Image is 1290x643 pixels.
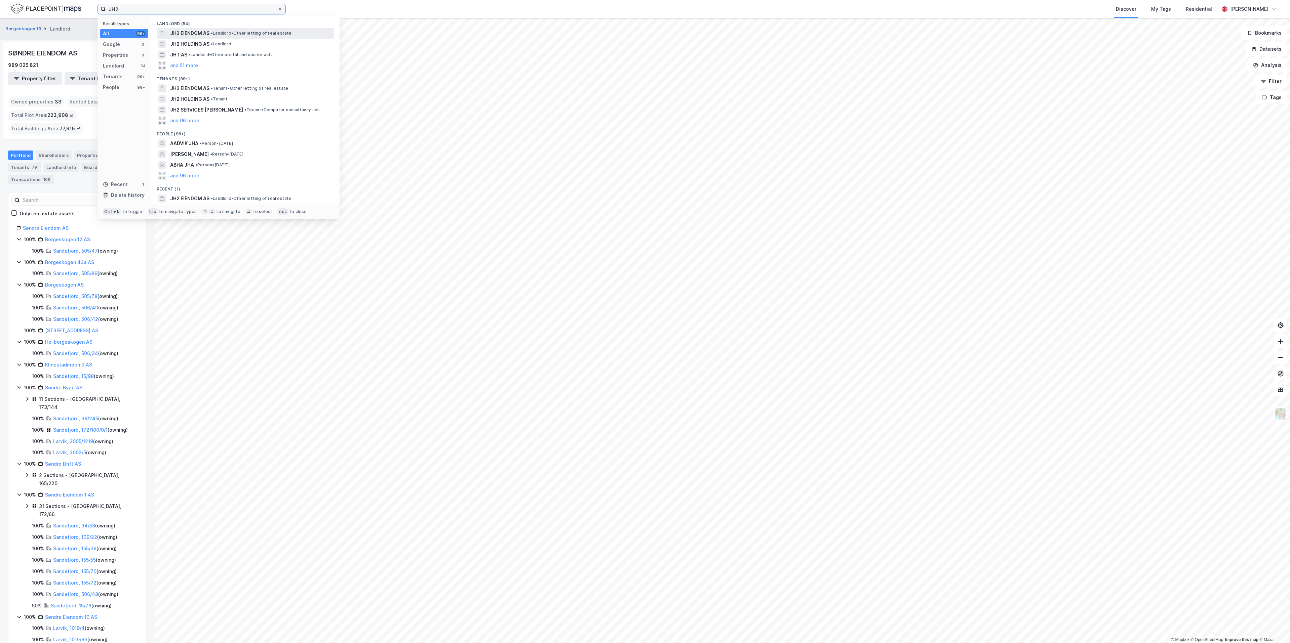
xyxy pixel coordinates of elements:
[32,545,44,553] div: 100%
[65,72,114,85] button: Tenant filter
[47,111,74,119] span: 223,908 ㎡
[148,208,158,215] div: tab
[151,126,340,138] div: People (99+)
[53,637,87,642] a: Larvik, 1019/63
[53,533,117,541] div: ( owning )
[140,63,146,69] div: 54
[32,579,44,587] div: 100%
[51,603,91,608] a: Sandefjord, 15/76
[170,117,199,125] button: and 96 more
[53,567,117,575] div: ( owning )
[45,492,94,498] a: Søndre Eiendom 1 AS
[24,258,36,266] div: 100%
[103,208,121,215] div: Ctrl + k
[211,31,213,36] span: •
[1255,75,1287,88] button: Filter
[45,328,98,333] a: [STREET_ADDRESS] AS
[1151,5,1171,13] div: My Tags
[53,590,118,598] div: ( owning )
[53,556,116,564] div: ( owning )
[170,95,209,103] span: JH2 HOLDING AS
[24,384,36,392] div: 100%
[211,86,213,91] span: •
[170,161,194,169] span: ABHA JHA
[8,110,77,121] div: Total Plot Area :
[1256,611,1290,643] div: Chat Widget
[151,16,340,28] div: Landlord (54)
[106,4,277,14] input: Search by address, cadastre, landlords, tenants or people
[53,305,98,310] a: Sandefjord, 506/40
[24,338,36,346] div: 100%
[170,29,209,37] span: JH2 EIENDOM AS
[53,293,97,299] a: Sandefjord, 505/78
[8,72,62,85] button: Property filter
[211,96,228,102] span: Tenant
[24,327,36,335] div: 100%
[1116,5,1136,13] div: Discover
[32,522,44,530] div: 100%
[1247,58,1287,72] button: Analysis
[32,304,44,312] div: 100%
[140,42,146,47] div: 0
[1225,637,1258,642] a: Improve this map
[53,373,94,379] a: Sandefjord, 15/98
[122,209,143,214] div: to toggle
[103,21,148,26] div: Result types
[53,438,93,444] a: Larvik, 2005/1219
[211,196,292,201] span: Landlord • Other letting of real estate
[278,208,288,215] div: esc
[1256,91,1287,104] button: Tags
[53,316,98,322] a: Sandefjord, 506/42
[244,107,246,112] span: •
[189,52,272,57] span: Landlord • Other postal and courier act.
[53,546,96,551] a: Sandefjord, 155/36
[211,41,213,46] span: •
[32,567,44,575] div: 100%
[45,461,81,467] a: Søndre Drift AS
[53,557,96,563] a: Sandefjord, 155/55
[53,624,105,632] div: ( owning )
[170,172,199,180] button: and 96 more
[8,96,64,107] div: Owned properties :
[32,415,44,423] div: 100%
[32,426,44,434] div: 100%
[136,74,146,79] div: 99+
[53,448,106,457] div: ( owning )
[136,85,146,90] div: 99+
[24,361,36,369] div: 100%
[1171,637,1189,642] a: Mapbox
[55,98,62,106] span: 33
[81,163,130,172] div: Board Members
[32,437,44,445] div: 100%
[53,372,114,380] div: ( owning )
[53,437,113,445] div: ( owning )
[103,40,120,48] div: Google
[32,602,42,610] div: 50%
[253,209,273,214] div: to select
[1186,5,1212,13] div: Residential
[53,292,118,300] div: ( owning )
[159,209,197,214] div: to navigate types
[53,416,98,421] a: Sandefjord, 38/245
[39,395,138,411] div: 11 Sections - [GEOGRAPHIC_DATA], 173/144
[32,292,44,300] div: 100%
[103,83,119,91] div: People
[24,281,36,289] div: 100%
[8,175,54,184] div: Transactions
[103,73,123,81] div: Tenants
[210,152,212,157] span: •
[200,141,202,146] span: •
[53,350,98,356] a: Sandefjord, 506/34
[5,26,42,32] button: Borgeskogen 15
[53,522,115,530] div: ( owning )
[170,139,198,147] span: AADVIK JHA
[211,86,288,91] span: Tenant • Other letting of real estate
[45,237,90,242] a: Borgeskogen 12 AS
[44,163,79,172] div: Landlord Info
[24,491,36,499] div: 100%
[74,151,112,160] div: Properties
[32,269,44,277] div: 100%
[1274,408,1287,420] img: Z
[170,40,209,48] span: JH2 HOLDING AS
[170,150,209,158] span: [PERSON_NAME]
